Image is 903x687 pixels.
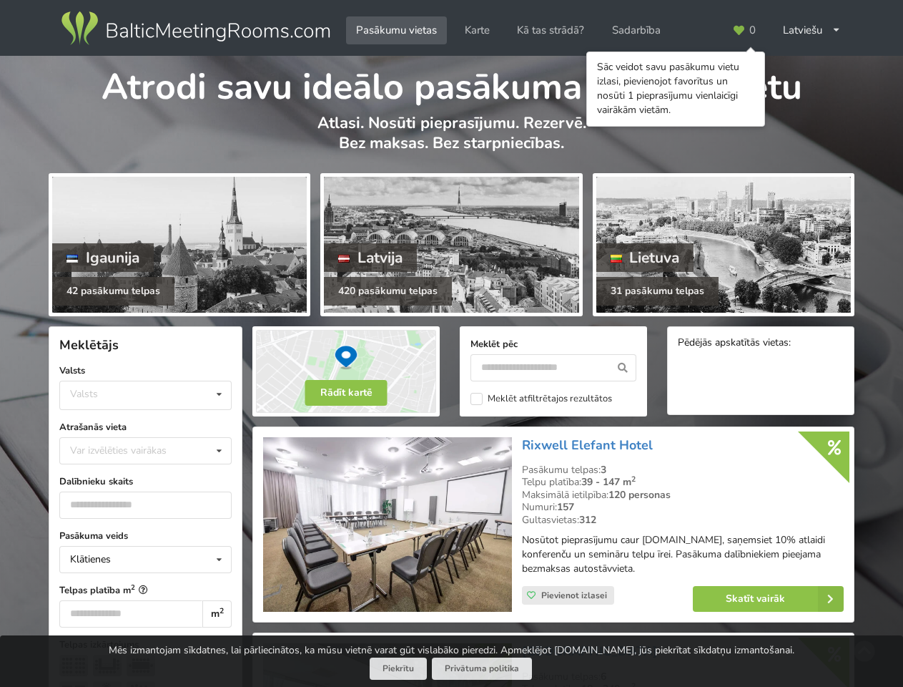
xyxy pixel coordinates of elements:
[59,474,232,489] label: Dalībnieku skaits
[324,243,417,272] div: Latvija
[596,243,694,272] div: Lietuva
[455,16,500,44] a: Karte
[522,464,844,477] div: Pasākumu telpas:
[70,555,111,565] div: Klātienes
[346,16,447,44] a: Pasākumu vietas
[59,529,232,543] label: Pasākuma veids
[581,475,636,489] strong: 39 - 147 m
[470,393,612,405] label: Meklēt atfiltrētajos rezultātos
[432,658,532,680] a: Privātuma politika
[52,277,174,306] div: 42 pasākumu telpas
[507,16,594,44] a: Kā tas strādā?
[59,336,119,354] span: Meklētājs
[320,173,582,316] a: Latvija 420 pasākumu telpas
[59,364,232,378] label: Valsts
[370,658,427,680] button: Piekrītu
[773,16,851,44] div: Latviešu
[522,476,844,489] div: Telpu platība:
[263,437,511,613] img: Viesnīca | Rīga | Rixwell Elefant Hotel
[522,533,844,576] p: Nosūtot pieprasījumu caur [DOMAIN_NAME], saņemsiet 10% atlaidi konferenču un semināru telpu īrei....
[601,463,606,477] strong: 3
[52,243,154,272] div: Igaunija
[678,337,844,351] div: Pēdējās apskatītās vietas:
[70,388,98,400] div: Valsts
[305,380,388,406] button: Rādīt kartē
[557,500,574,514] strong: 157
[631,474,636,484] sup: 2
[49,173,310,316] a: Igaunija 42 pasākumu telpas
[131,583,135,592] sup: 2
[470,337,636,351] label: Meklēt pēc
[59,583,232,598] label: Telpas platība m
[602,16,671,44] a: Sadarbība
[59,9,332,49] img: Baltic Meeting Rooms
[693,586,844,612] a: Skatīt vairāk
[219,605,224,616] sup: 2
[522,437,653,454] a: Rixwell Elefant Hotel
[579,513,596,527] strong: 312
[541,590,607,601] span: Pievienot izlasei
[252,326,440,416] img: Rādīt kartē
[324,277,452,306] div: 420 pasākumu telpas
[596,277,719,306] div: 31 pasākumu telpas
[202,600,232,628] div: m
[522,489,844,502] div: Maksimālā ietilpība:
[593,173,854,316] a: Lietuva 31 pasākumu telpas
[749,25,756,36] span: 0
[66,442,199,459] div: Var izvēlēties vairākas
[597,60,754,117] div: Sāc veidot savu pasākumu vietu izlasi, pievienojot favorītus un nosūti 1 pieprasījumu vienlaicīgi...
[49,113,854,168] p: Atlasi. Nosūti pieprasījumu. Rezervē. Bez maksas. Bez starpniecības.
[608,488,671,502] strong: 120 personas
[522,514,844,527] div: Gultasvietas:
[49,56,854,110] h1: Atrodi savu ideālo pasākuma norises vietu
[59,420,232,434] label: Atrašanās vieta
[522,501,844,514] div: Numuri:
